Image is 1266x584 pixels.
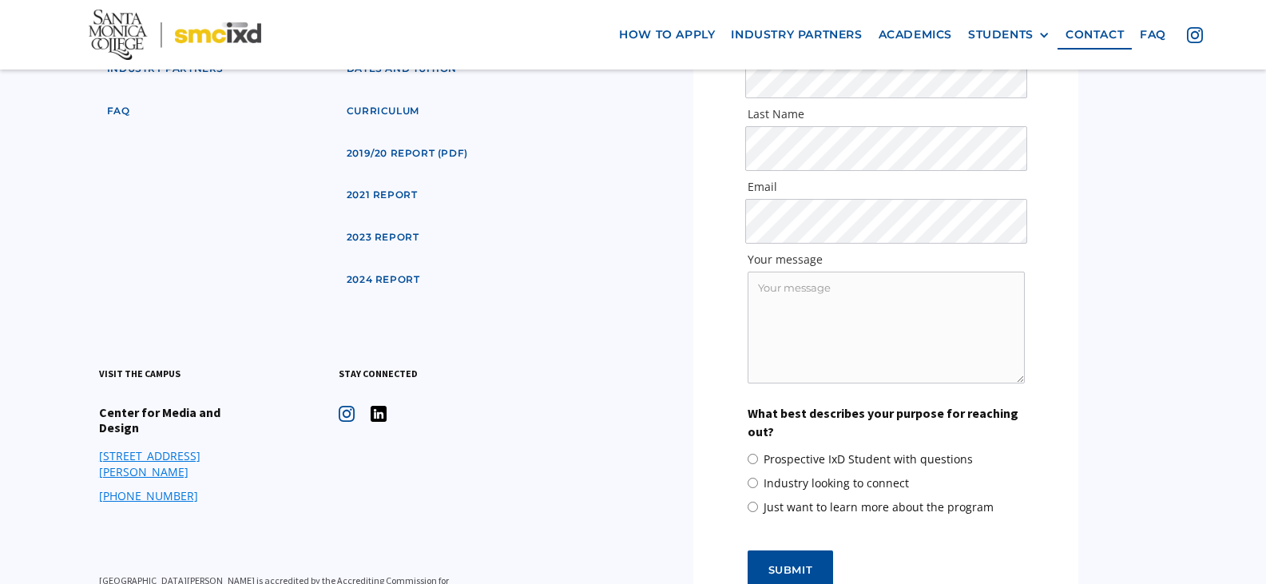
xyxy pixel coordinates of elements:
[89,10,261,60] img: Santa Monica College - SMC IxD logo
[723,20,870,50] a: industry partners
[99,405,259,435] h4: Center for Media and Design
[339,366,418,381] h3: stay connected
[1187,27,1203,43] img: icon - instagram
[339,97,427,126] a: curriculum
[748,404,1025,440] label: What best describes your purpose for reaching out?
[968,28,1034,42] div: STUDENTS
[611,20,723,50] a: how to apply
[339,223,427,252] a: 2023 Report
[99,448,259,480] a: [STREET_ADDRESS][PERSON_NAME]
[339,139,476,169] a: 2019/20 Report (pdf)
[339,265,428,295] a: 2024 Report
[748,252,1025,268] label: Your message
[748,106,1025,122] label: Last Name
[968,28,1050,42] div: STUDENTS
[1132,20,1174,50] a: faq
[764,499,994,515] span: Just want to learn more about the program
[99,488,198,504] a: [PHONE_NUMBER]
[764,451,973,467] span: Prospective IxD Student with questions
[748,179,1025,195] label: Email
[339,181,426,210] a: 2021 Report
[871,20,960,50] a: Academics
[371,406,387,422] img: icon - instagram
[748,478,758,488] input: Industry looking to connect
[748,454,758,464] input: Prospective IxD Student with questions
[748,502,758,512] input: Just want to learn more about the program
[1058,20,1132,50] a: contact
[764,475,909,491] span: Industry looking to connect
[99,366,181,381] h3: visit the campus
[339,406,355,422] img: icon - instagram
[99,97,138,126] a: faq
